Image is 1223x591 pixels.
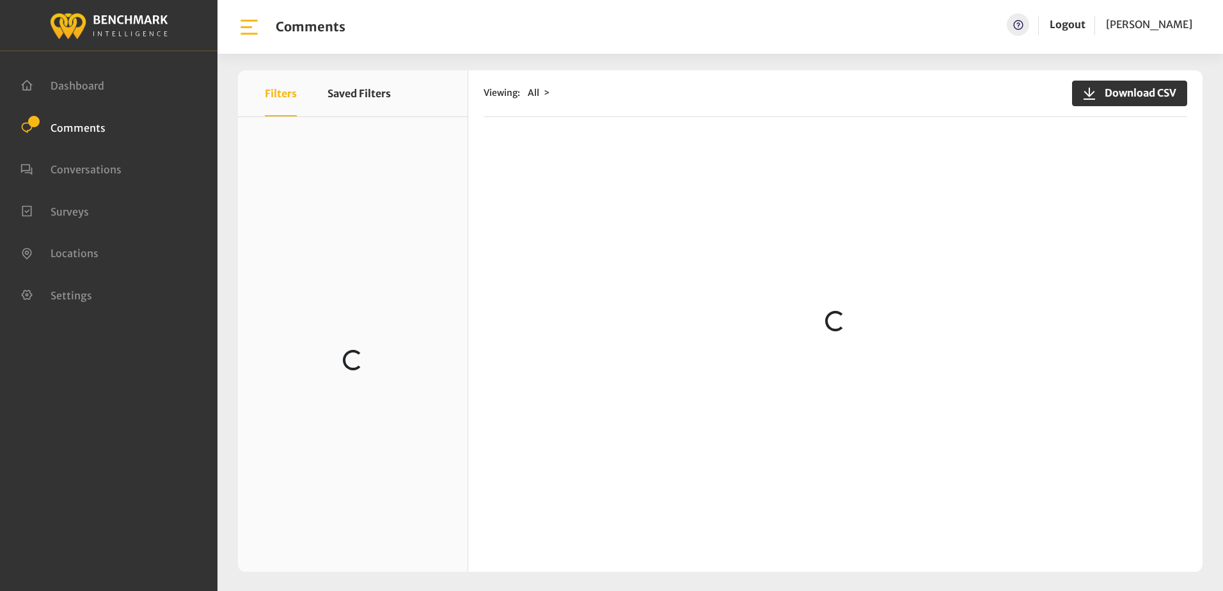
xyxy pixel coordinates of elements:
button: Saved Filters [327,70,391,116]
a: Logout [1050,13,1085,36]
a: Locations [20,246,99,258]
a: Settings [20,288,92,301]
span: Surveys [51,205,89,217]
button: Download CSV [1072,81,1187,106]
span: Dashboard [51,79,104,92]
span: Download CSV [1097,85,1176,100]
a: Surveys [20,204,89,217]
span: Viewing: [484,86,520,100]
span: Comments [51,121,106,134]
span: Conversations [51,163,122,176]
a: Conversations [20,162,122,175]
img: benchmark [49,10,168,41]
span: All [528,87,539,98]
a: [PERSON_NAME] [1106,13,1192,36]
span: Settings [51,288,92,301]
a: Logout [1050,18,1085,31]
span: Locations [51,247,99,260]
a: Comments [20,120,106,133]
h1: Comments [276,19,345,35]
span: [PERSON_NAME] [1106,18,1192,31]
img: bar [238,16,260,38]
a: Dashboard [20,78,104,91]
button: Filters [265,70,297,116]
